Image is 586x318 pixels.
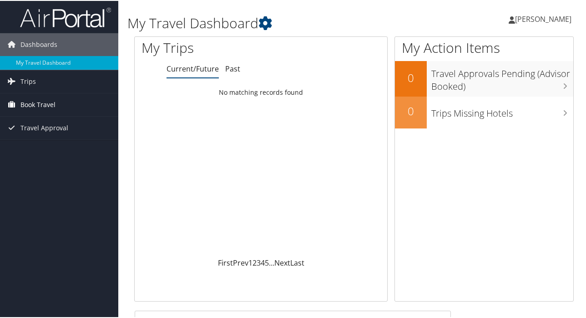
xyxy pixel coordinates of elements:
[431,62,573,92] h3: Travel Approvals Pending (Advisor Booked)
[253,257,257,267] a: 2
[218,257,233,267] a: First
[20,69,36,92] span: Trips
[225,63,240,73] a: Past
[509,5,581,32] a: [PERSON_NAME]
[141,37,275,56] h1: My Trips
[265,257,269,267] a: 5
[257,257,261,267] a: 3
[395,103,427,118] h2: 0
[274,257,290,267] a: Next
[20,6,111,27] img: airportal-logo.png
[395,96,573,128] a: 0Trips Missing Hotels
[261,257,265,267] a: 4
[515,13,571,23] span: [PERSON_NAME]
[431,102,573,119] h3: Trips Missing Hotels
[20,116,68,138] span: Travel Approval
[395,69,427,85] h2: 0
[20,92,56,115] span: Book Travel
[290,257,304,267] a: Last
[395,37,573,56] h1: My Action Items
[233,257,248,267] a: Prev
[167,63,219,73] a: Current/Future
[269,257,274,267] span: …
[20,32,57,55] span: Dashboards
[248,257,253,267] a: 1
[395,60,573,95] a: 0Travel Approvals Pending (Advisor Booked)
[135,83,387,100] td: No matching records found
[127,13,429,32] h1: My Travel Dashboard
